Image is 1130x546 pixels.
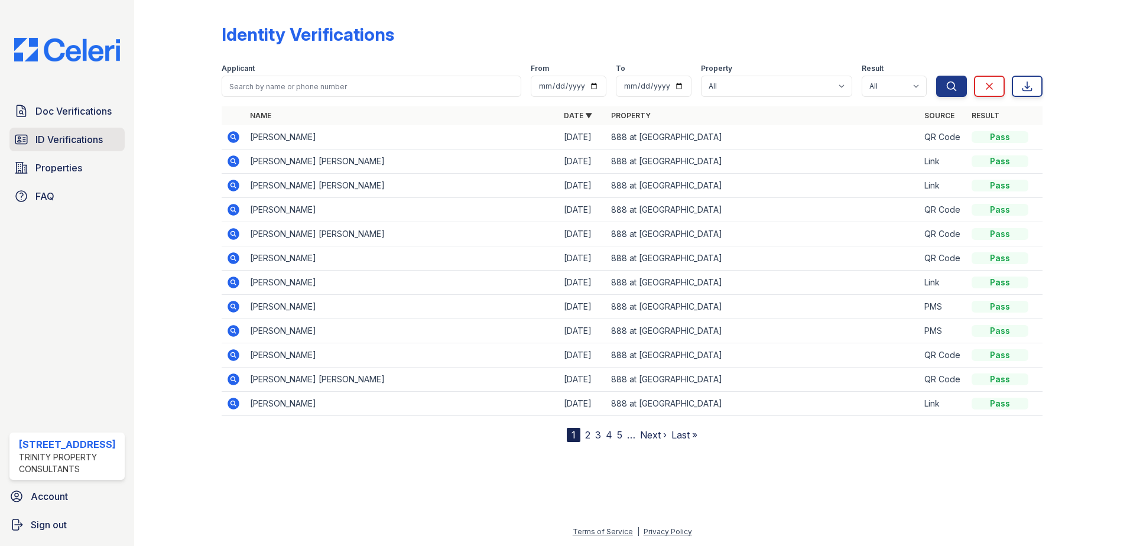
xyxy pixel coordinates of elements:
label: To [616,64,625,73]
td: 888 at [GEOGRAPHIC_DATA] [606,222,920,246]
span: Doc Verifications [35,104,112,118]
td: [DATE] [559,392,606,416]
td: [PERSON_NAME] [245,198,559,222]
td: [DATE] [559,174,606,198]
td: 888 at [GEOGRAPHIC_DATA] [606,246,920,271]
td: 888 at [GEOGRAPHIC_DATA] [606,125,920,149]
td: [DATE] [559,343,606,368]
td: [DATE] [559,319,606,343]
td: QR Code [920,368,967,392]
a: Name [250,111,271,120]
td: [PERSON_NAME] [245,392,559,416]
div: Pass [972,398,1028,409]
td: [DATE] [559,125,606,149]
a: Result [972,111,999,120]
a: Terms of Service [573,527,633,536]
div: | [637,527,639,536]
div: Pass [972,325,1028,337]
img: CE_Logo_Blue-a8612792a0a2168367f1c8372b55b34899dd931a85d93a1a3d3e32e68fde9ad4.png [5,38,129,61]
td: [PERSON_NAME] [245,343,559,368]
a: 5 [617,429,622,441]
a: ID Verifications [9,128,125,151]
a: 2 [585,429,590,441]
div: Pass [972,349,1028,361]
td: [DATE] [559,368,606,392]
a: FAQ [9,184,125,208]
td: 888 at [GEOGRAPHIC_DATA] [606,271,920,295]
a: 4 [606,429,612,441]
td: [PERSON_NAME] [PERSON_NAME] [245,149,559,174]
span: FAQ [35,189,54,203]
div: Pass [972,228,1028,240]
a: Privacy Policy [644,527,692,536]
div: [STREET_ADDRESS] [19,437,120,451]
td: 888 at [GEOGRAPHIC_DATA] [606,368,920,392]
input: Search by name or phone number [222,76,521,97]
div: Pass [972,204,1028,216]
td: PMS [920,295,967,319]
td: [PERSON_NAME] [245,125,559,149]
div: Pass [972,373,1028,385]
div: Pass [972,277,1028,288]
div: Pass [972,155,1028,167]
a: Source [924,111,954,120]
a: Next › [640,429,667,441]
a: Sign out [5,513,129,537]
a: Account [5,485,129,508]
td: [DATE] [559,271,606,295]
td: 888 at [GEOGRAPHIC_DATA] [606,149,920,174]
td: QR Code [920,222,967,246]
td: 888 at [GEOGRAPHIC_DATA] [606,174,920,198]
span: ID Verifications [35,132,103,147]
td: [PERSON_NAME] [245,246,559,271]
label: Property [701,64,732,73]
a: Property [611,111,651,120]
td: PMS [920,319,967,343]
td: 888 at [GEOGRAPHIC_DATA] [606,295,920,319]
td: [DATE] [559,198,606,222]
span: Sign out [31,518,67,532]
td: Link [920,271,967,295]
td: [PERSON_NAME] [PERSON_NAME] [245,222,559,246]
td: [DATE] [559,246,606,271]
span: Account [31,489,68,503]
td: [DATE] [559,149,606,174]
div: Trinity Property Consultants [19,451,120,475]
div: Pass [972,180,1028,191]
div: 1 [567,428,580,442]
td: 888 at [GEOGRAPHIC_DATA] [606,198,920,222]
td: [DATE] [559,295,606,319]
span: … [627,428,635,442]
td: [PERSON_NAME] [245,271,559,295]
label: From [531,64,549,73]
div: Identity Verifications [222,24,394,45]
td: [DATE] [559,222,606,246]
div: Pass [972,252,1028,264]
td: 888 at [GEOGRAPHIC_DATA] [606,319,920,343]
a: Doc Verifications [9,99,125,123]
td: 888 at [GEOGRAPHIC_DATA] [606,392,920,416]
td: [PERSON_NAME] [245,319,559,343]
td: 888 at [GEOGRAPHIC_DATA] [606,343,920,368]
td: QR Code [920,246,967,271]
a: Properties [9,156,125,180]
td: [PERSON_NAME] [PERSON_NAME] [245,174,559,198]
td: QR Code [920,343,967,368]
a: Last » [671,429,697,441]
span: Properties [35,161,82,175]
td: Link [920,392,967,416]
td: QR Code [920,198,967,222]
td: [PERSON_NAME] [PERSON_NAME] [245,368,559,392]
td: [PERSON_NAME] [245,295,559,319]
a: 3 [595,429,601,441]
div: Pass [972,131,1028,143]
label: Applicant [222,64,255,73]
a: Date ▼ [564,111,592,120]
td: Link [920,174,967,198]
td: Link [920,149,967,174]
label: Result [862,64,884,73]
div: Pass [972,301,1028,313]
td: QR Code [920,125,967,149]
